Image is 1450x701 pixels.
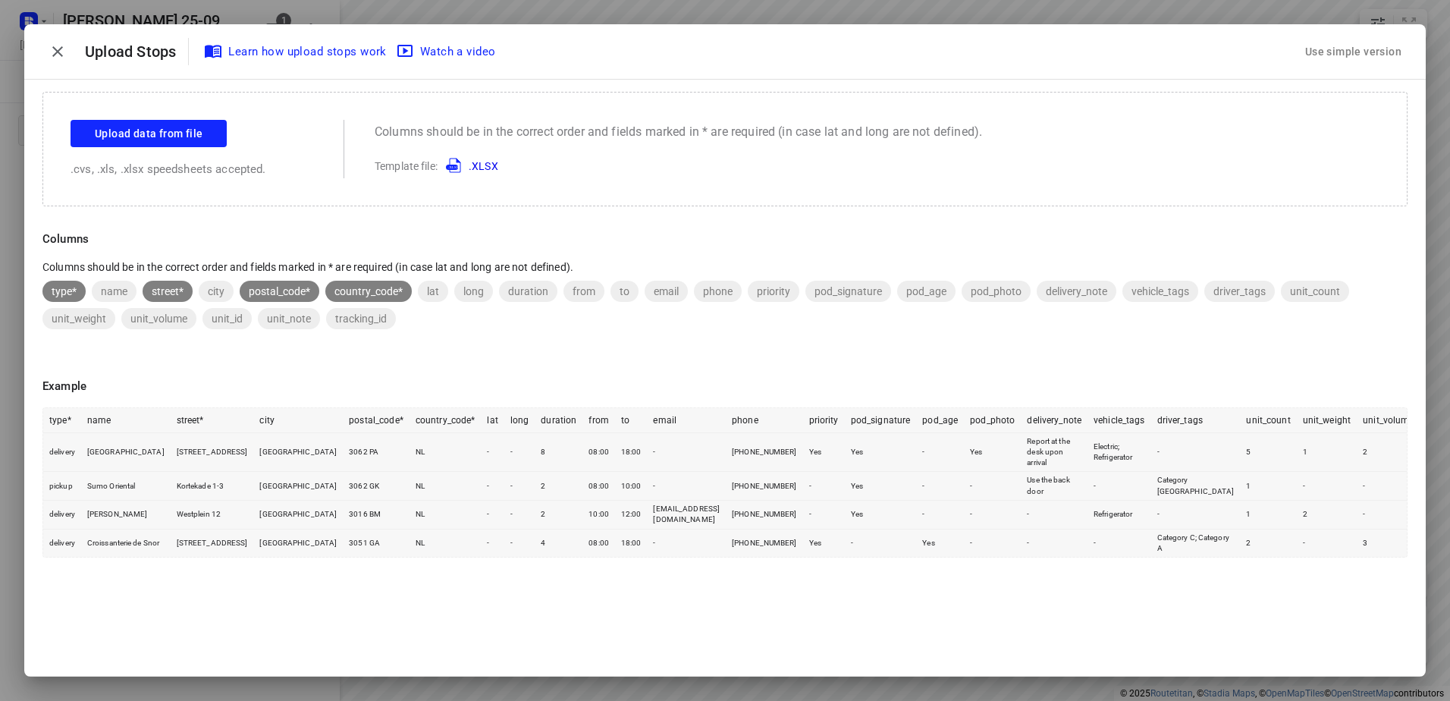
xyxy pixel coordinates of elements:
th: driver_tags [1151,408,1241,433]
p: Columns should be in the correct order and fields marked in * are required (in case lat and long ... [375,123,982,141]
th: name [81,408,171,433]
th: vehicle_tags [1087,408,1151,433]
td: Westplein 12 [171,501,254,530]
td: 4 [535,529,582,557]
span: type* [42,285,86,297]
th: unit_weight [1297,408,1357,433]
td: delivery [43,432,81,472]
td: delivery [43,529,81,557]
td: - [647,432,726,472]
td: [GEOGRAPHIC_DATA] [253,432,343,472]
td: Sumo Oriental [81,472,171,501]
th: lat [481,408,504,433]
span: street* [143,285,193,297]
td: - [504,529,535,557]
span: driver_tags [1204,285,1275,297]
td: 5 [1240,432,1296,472]
td: - [916,472,964,501]
td: - [916,501,964,530]
td: [PHONE_NUMBER] [726,472,803,501]
td: 2 [535,501,582,530]
td: 1 [1240,472,1296,501]
td: NL [410,501,482,530]
th: country_code* [410,408,482,433]
td: 3 [1357,529,1420,557]
td: - [481,472,504,501]
span: Watch a video [399,42,496,61]
td: - [647,529,726,557]
th: pod_signature [845,408,917,433]
th: from [582,408,615,433]
td: 3051 GA [343,529,410,557]
span: unit_count [1281,285,1349,297]
td: Category [GEOGRAPHIC_DATA] [1151,472,1241,501]
th: street* [171,408,254,433]
td: Yes [803,432,845,472]
td: [PHONE_NUMBER] [726,529,803,557]
td: - [1021,529,1087,557]
span: from [563,285,604,297]
img: XLSX [446,156,464,174]
div: Use simple version [1302,39,1404,64]
th: long [504,408,535,433]
td: 2 [535,472,582,501]
th: city [253,408,343,433]
td: Yes [845,472,917,501]
td: 2 [1297,501,1357,530]
td: - [1087,529,1151,557]
td: - [1151,432,1241,472]
td: - [916,432,964,472]
td: - [481,529,504,557]
td: [STREET_ADDRESS] [171,432,254,472]
td: - [1021,501,1087,530]
span: Upload data from file [95,124,202,143]
td: 2 [1240,529,1296,557]
td: Yes [803,529,845,557]
td: Refrigerator [1087,501,1151,530]
td: - [1297,472,1357,501]
td: - [481,501,504,530]
span: lat [418,285,448,297]
td: [GEOGRAPHIC_DATA] [253,501,343,530]
span: tracking_id [326,313,396,325]
th: delivery_note [1021,408,1087,433]
td: - [504,501,535,530]
td: Croissanterie de Snor [81,529,171,557]
a: .XLSX [440,160,498,172]
td: - [964,472,1021,501]
td: - [803,472,845,501]
span: long [454,285,493,297]
td: - [845,529,917,557]
td: 08:00 [582,529,615,557]
td: Yes [845,432,917,472]
td: 10:00 [615,472,648,501]
th: postal_code* [343,408,410,433]
td: 18:00 [615,432,648,472]
td: 2 [1357,432,1420,472]
td: 1 [1297,432,1357,472]
td: - [964,501,1021,530]
span: email [645,285,688,297]
span: vehicle_tags [1122,285,1198,297]
span: country_code* [325,285,412,297]
span: phone [694,285,742,297]
span: priority [748,285,799,297]
p: Columns should be in the correct order and fields marked in * are required (in case lat and long ... [42,259,1408,275]
button: Watch a video [393,38,502,65]
th: phone [726,408,803,433]
p: Template file: [375,156,982,174]
td: [PHONE_NUMBER] [726,432,803,472]
td: Kortekade 1-3 [171,472,254,501]
td: Electric; Refrigerator [1087,432,1151,472]
th: unit_volume [1357,408,1420,433]
span: duration [499,285,557,297]
span: name [92,285,137,297]
td: - [803,501,845,530]
td: Yes [916,529,964,557]
span: pod_age [897,285,956,297]
td: [PHONE_NUMBER] [726,501,803,530]
td: - [504,472,535,501]
p: Example [42,378,1408,395]
td: NL [410,432,482,472]
th: duration [535,408,582,433]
